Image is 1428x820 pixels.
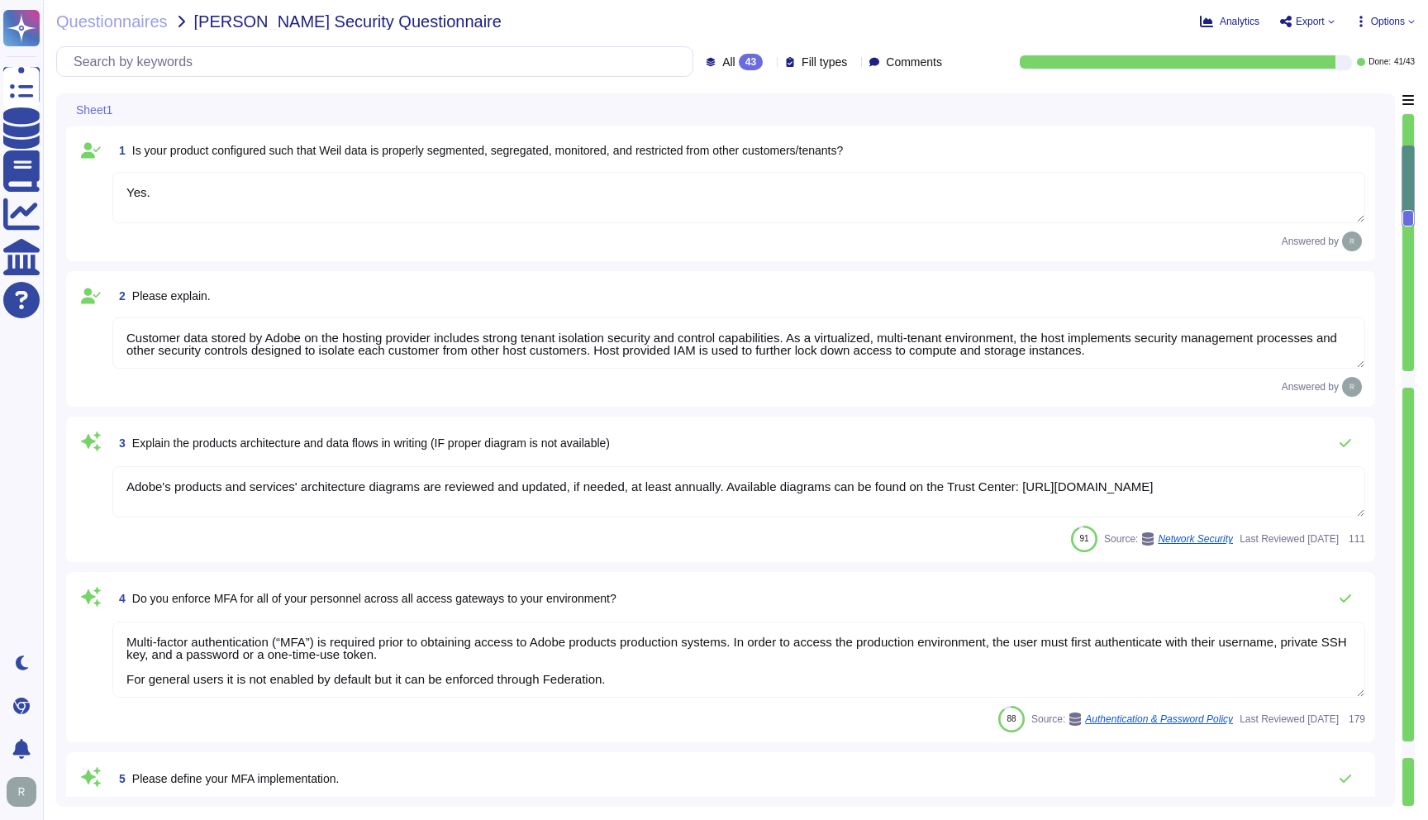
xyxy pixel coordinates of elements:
span: Source: [1104,532,1233,546]
span: 4 [112,593,126,604]
span: Answered by [1282,382,1339,392]
span: 91 [1080,534,1089,543]
span: Explain the products architecture and data flows in writing (IF proper diagram is not available) [132,436,610,450]
button: Analytics [1200,15,1259,28]
input: Search by keywords [65,47,693,76]
span: Authentication & Password Policy [1085,714,1233,724]
span: All [722,56,735,68]
span: Is your product configured such that Weil data is properly segmented, segregated, monitored, and ... [132,144,843,157]
span: Analytics [1220,17,1259,26]
span: 88 [1007,714,1016,723]
span: Last Reviewed [DATE] [1240,714,1339,724]
textarea: Multi-factor authentication (“MFA”) is required prior to obtaining access to Adobe products produ... [112,622,1365,698]
span: Done: [1368,58,1391,66]
textarea: Customer data stored by Adobe on the hosting provider includes strong tenant isolation security a... [112,317,1365,369]
span: Source: [1031,713,1233,726]
button: user [3,774,48,810]
span: 179 [1345,714,1365,724]
img: user [1342,231,1362,251]
img: user [7,777,36,807]
img: user [1342,377,1362,397]
span: 1 [112,145,126,156]
span: 41 / 43 [1394,58,1415,66]
span: Last Reviewed [DATE] [1240,534,1339,544]
span: Comments [886,56,942,68]
div: 43 [739,54,763,70]
span: Network Security [1158,534,1233,544]
span: Do you enforce MFA for all of your personnel across all access gateways to your environment? [132,592,616,605]
span: Options [1371,17,1405,26]
textarea: Yes. [112,172,1365,223]
span: Please define your MFA implementation. [132,772,340,785]
span: Sheet1 [76,104,112,116]
span: 111 [1345,534,1365,544]
span: Please explain. [132,289,211,303]
span: 5 [112,773,126,784]
span: Answered by [1282,236,1339,246]
span: 2 [112,290,126,302]
span: [PERSON_NAME] Security Questionnaire [194,13,502,30]
span: Export [1296,17,1325,26]
span: Fill types [802,56,847,68]
span: 3 [112,437,126,449]
span: Questionnaires [56,13,168,30]
textarea: Adobe's products and services' architecture diagrams are reviewed and updated, if needed, at leas... [112,466,1365,517]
